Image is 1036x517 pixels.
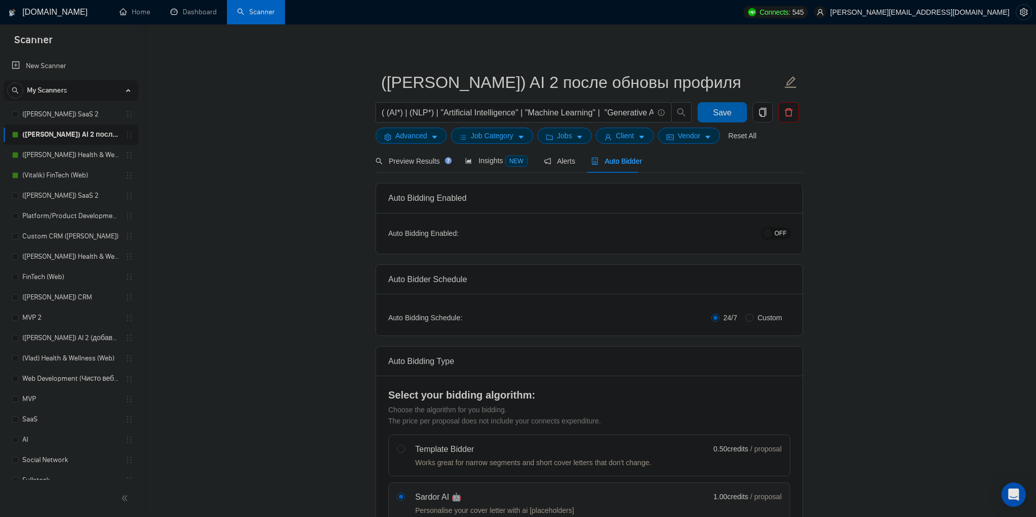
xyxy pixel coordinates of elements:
h4: Select your bidding algorithm: [388,388,790,402]
span: bars [459,133,467,141]
span: NEW [505,156,528,167]
a: MVP [22,389,119,409]
span: holder [125,273,133,281]
div: Auto Bidding Enabled [388,184,790,212]
span: Auto Bidder [591,157,642,165]
span: idcard [667,133,674,141]
button: settingAdvancedcaret-down [376,128,447,144]
a: ([PERSON_NAME]) Health & Wellness (Web) после обновы профиля [22,145,119,165]
span: Save [713,106,731,119]
a: Fullstack [22,470,119,491]
div: Sardor AI 🤖 [415,491,574,503]
span: search [376,158,383,165]
span: holder [125,354,133,362]
div: Template Bidder [415,443,651,455]
span: holder [125,456,133,464]
span: search [8,87,23,94]
span: holder [125,476,133,484]
span: caret-down [576,133,583,141]
span: 24/7 [720,312,741,323]
div: Auto Bidding Type [388,347,790,376]
span: holder [125,375,133,383]
span: holder [125,151,133,159]
input: Search Freelance Jobs... [382,106,653,119]
a: ([PERSON_NAME]) SaaS 2 [22,104,119,125]
span: 545 [792,7,803,18]
a: (Vlad) Health & Wellness (Web) [22,348,119,369]
span: Advanced [395,130,427,141]
span: setting [384,133,391,141]
a: AI [22,430,119,450]
span: Client [616,130,634,141]
button: delete [779,102,799,123]
span: holder [125,415,133,423]
a: New Scanner [12,56,130,76]
a: ([PERSON_NAME]) SaaS 2 [22,186,119,206]
a: Social Network [22,450,119,470]
span: folder [546,133,553,141]
button: userClientcaret-down [596,128,654,144]
span: Vendor [678,130,700,141]
span: edit [784,76,797,89]
span: holder [125,253,133,261]
span: caret-down [431,133,438,141]
a: MVP 2 [22,308,119,328]
span: Scanner [6,33,61,54]
a: ([PERSON_NAME]) AI 2 после обновы профиля [22,125,119,145]
span: user [817,9,824,16]
span: caret-down [704,133,711,141]
img: upwork-logo.png [748,8,756,16]
a: SaaS [22,409,119,430]
a: setting [1016,8,1032,16]
span: search [672,108,691,117]
div: Auto Bidding Enabled: [388,228,522,239]
span: copy [753,108,772,117]
div: Tooltip anchor [444,156,453,165]
li: New Scanner [4,56,138,76]
span: delete [779,108,798,117]
span: holder [125,436,133,444]
span: Job Category [471,130,513,141]
span: holder [125,212,133,220]
a: ([PERSON_NAME]) CRM [22,287,119,308]
span: Alerts [544,157,575,165]
a: ([PERSON_NAME]) Health & Wellness (Web) [22,247,119,267]
a: Reset All [728,130,756,141]
span: holder [125,110,133,118]
span: caret-down [517,133,525,141]
span: / proposal [751,492,782,502]
span: Preview Results [376,157,449,165]
span: My Scanners [27,80,67,101]
span: Connects: [760,7,790,18]
a: Web Development (Чисто вебсайты) [22,369,119,389]
a: Custom CRM ([PERSON_NAME]) [22,226,119,247]
span: holder [125,334,133,342]
button: setting [1016,4,1032,20]
a: FinTech (Web) [22,267,119,287]
button: search [7,82,23,99]
button: idcardVendorcaret-down [658,128,720,144]
span: 0.50 credits [713,443,748,454]
span: area-chart [465,157,472,164]
span: holder [125,192,133,200]
span: notification [544,158,551,165]
a: (Vitalik) FinTech (Web) [22,165,119,186]
span: user [605,133,612,141]
a: Platform/Product Development (Чисто продкты) [22,206,119,226]
span: setting [1016,8,1031,16]
a: homeHome [120,8,150,16]
span: holder [125,395,133,403]
div: Auto Bidder Schedule [388,265,790,294]
span: 1.00 credits [713,491,748,502]
span: robot [591,158,598,165]
span: double-left [121,493,131,503]
button: copy [753,102,773,123]
span: Custom [754,312,786,323]
button: search [671,102,692,123]
img: logo [9,5,16,21]
span: Choose the algorithm for you bidding. The price per proposal does not include your connects expen... [388,406,601,425]
span: holder [125,232,133,240]
a: searchScanner [237,8,275,16]
span: holder [125,293,133,301]
span: info-circle [658,109,665,116]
